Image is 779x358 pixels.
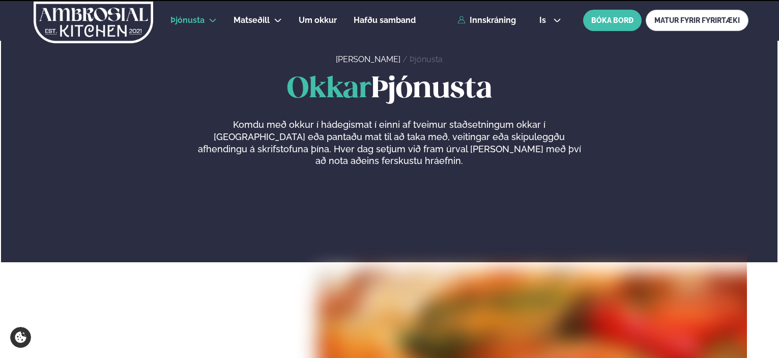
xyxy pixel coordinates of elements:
[336,54,400,64] a: [PERSON_NAME]
[10,327,31,348] a: Cookie settings
[354,14,416,26] a: Hafðu samband
[170,14,205,26] a: Þjónusta
[646,10,748,31] a: MATUR FYRIR FYRIRTÆKI
[234,14,270,26] a: Matseðill
[354,15,416,25] span: Hafðu samband
[531,16,569,24] button: is
[197,119,582,168] p: Komdu með okkur í hádegismat í einni af tveimur staðsetningum okkar í [GEOGRAPHIC_DATA] eða panta...
[299,15,337,25] span: Um okkur
[234,15,270,25] span: Matseðill
[287,75,371,103] span: Okkar
[583,10,642,31] button: BÓKA BORÐ
[32,73,747,106] h1: Þjónusta
[170,15,205,25] span: Þjónusta
[457,16,516,25] a: Innskráning
[299,14,337,26] a: Um okkur
[402,54,410,64] span: /
[33,2,154,43] img: logo
[539,16,549,24] span: is
[410,54,443,64] a: Þjónusta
